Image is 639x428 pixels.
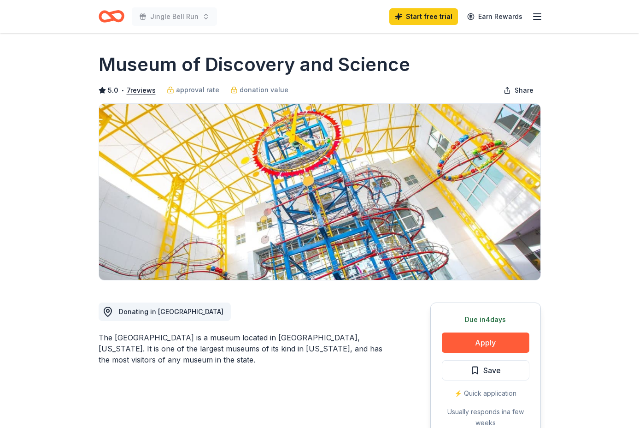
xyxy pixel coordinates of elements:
[442,388,529,399] div: ⚡️ Quick application
[108,85,118,96] span: 5.0
[119,308,223,315] span: Donating in [GEOGRAPHIC_DATA]
[99,332,386,365] div: The [GEOGRAPHIC_DATA] is a museum located in [GEOGRAPHIC_DATA], [US_STATE]. It is one of the larg...
[132,7,217,26] button: Jingle Bell Run
[150,11,199,22] span: Jingle Bell Run
[240,84,288,95] span: donation value
[442,333,529,353] button: Apply
[515,85,533,96] span: Share
[99,6,124,27] a: Home
[389,8,458,25] a: Start free trial
[230,84,288,95] a: donation value
[176,84,219,95] span: approval rate
[127,85,156,96] button: 7reviews
[167,84,219,95] a: approval rate
[442,314,529,325] div: Due in 4 days
[99,104,540,280] img: Image for Museum of Discovery and Science
[462,8,528,25] a: Earn Rewards
[121,87,124,94] span: •
[483,364,501,376] span: Save
[496,81,541,100] button: Share
[442,360,529,380] button: Save
[99,52,410,77] h1: Museum of Discovery and Science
